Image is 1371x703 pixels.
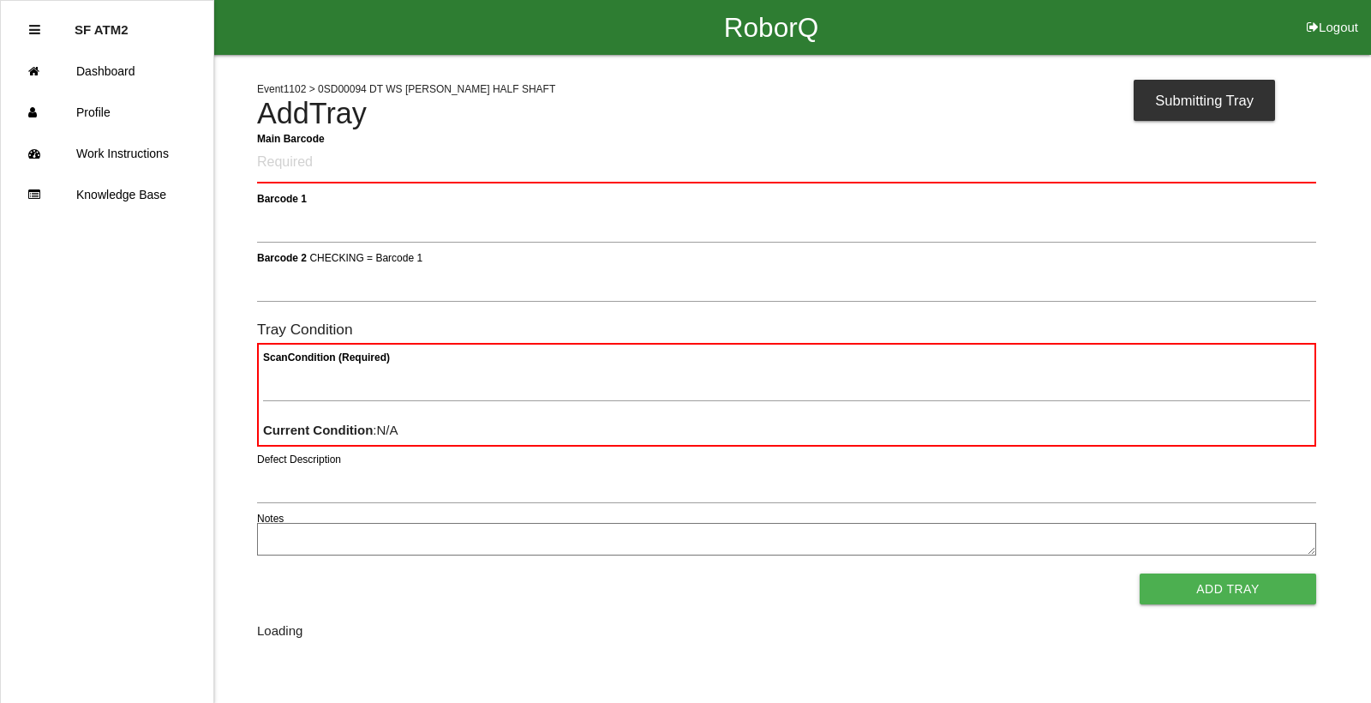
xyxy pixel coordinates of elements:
a: Knowledge Base [1,174,213,215]
div: Close [29,9,40,51]
b: Main Barcode [257,132,325,144]
span: Event 1102 > 0SD00094 DT WS [PERSON_NAME] HALF SHAFT [257,83,555,95]
label: Defect Description [257,452,341,467]
div: Loading [257,622,1316,641]
a: Profile [1,92,213,133]
b: Current Condition [263,423,373,437]
a: Dashboard [1,51,213,92]
b: Scan Condition (Required) [263,351,390,364]
span: : N/A [263,423,398,437]
h6: Tray Condition [257,321,1316,338]
a: Work Instructions [1,133,213,174]
span: CHECKING = Barcode 1 [309,251,422,263]
input: Required [257,143,1316,183]
div: Submitting Tray [1134,80,1275,121]
p: SF ATM2 [75,9,129,37]
b: Barcode 1 [257,192,307,204]
label: Notes [257,511,284,526]
button: Add Tray [1140,574,1316,604]
b: Barcode 2 [257,251,307,263]
h4: Add Tray [257,98,1316,130]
